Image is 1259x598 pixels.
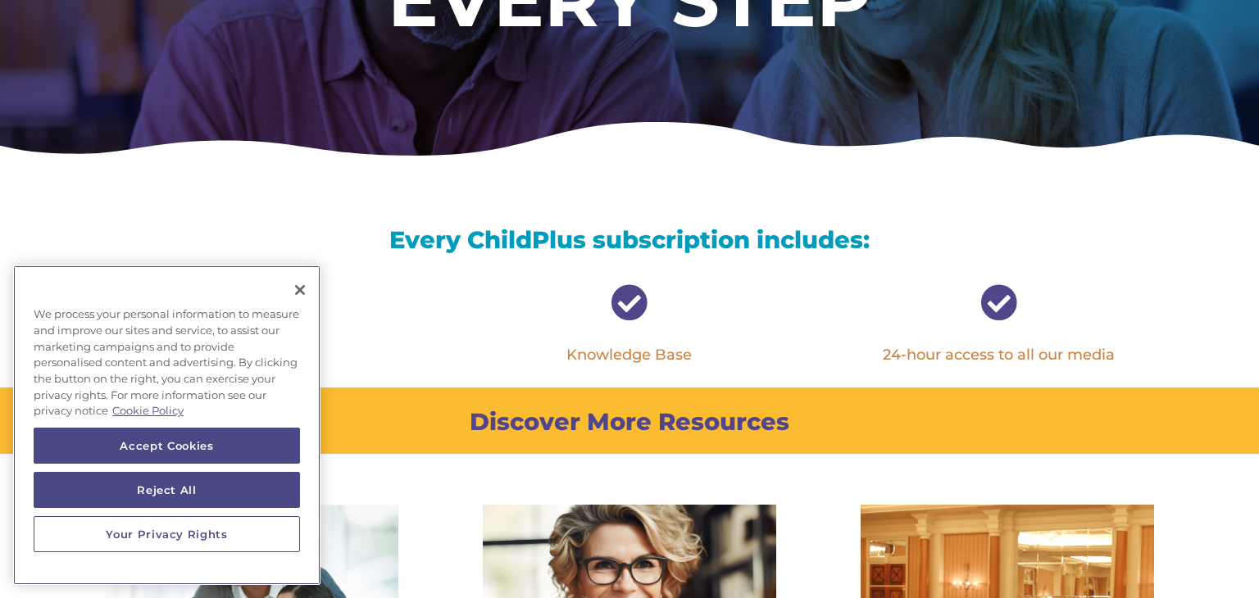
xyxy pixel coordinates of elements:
[13,265,320,585] div: Cookie banner
[13,298,320,428] div: We process your personal information to measure and improve our sites and service, to assist our ...
[566,346,692,364] a: Knowledge Base
[112,404,184,417] a: More information about your privacy, opens in a new tab
[34,516,300,552] button: Your Privacy Rights
[105,410,1154,442] h3: Discover More Resources
[34,428,300,464] button: Accept Cookies
[13,265,320,585] div: Privacy
[105,228,1154,260] h3: Every ChildPlus subscription includes:
[611,284,648,321] span: 
[980,284,1017,321] span: 
[34,472,300,508] button: Reject All
[282,272,318,308] button: Close
[843,346,1154,365] p: 24-hour access to all our media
